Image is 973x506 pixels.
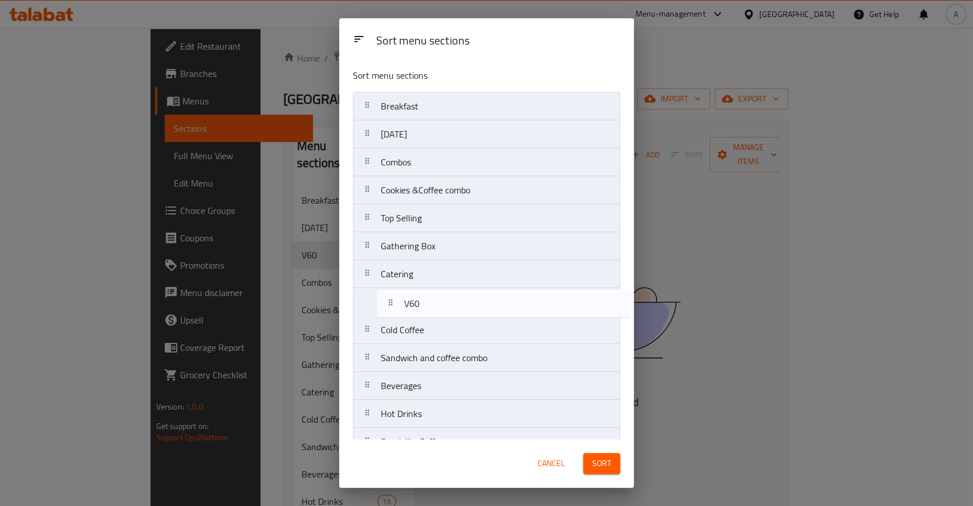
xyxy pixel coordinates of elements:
[538,456,565,471] span: Cancel
[533,453,569,474] button: Cancel
[353,68,565,83] p: Sort menu sections
[583,453,620,474] button: Sort
[592,456,611,471] span: Sort
[371,29,625,54] div: Sort menu sections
